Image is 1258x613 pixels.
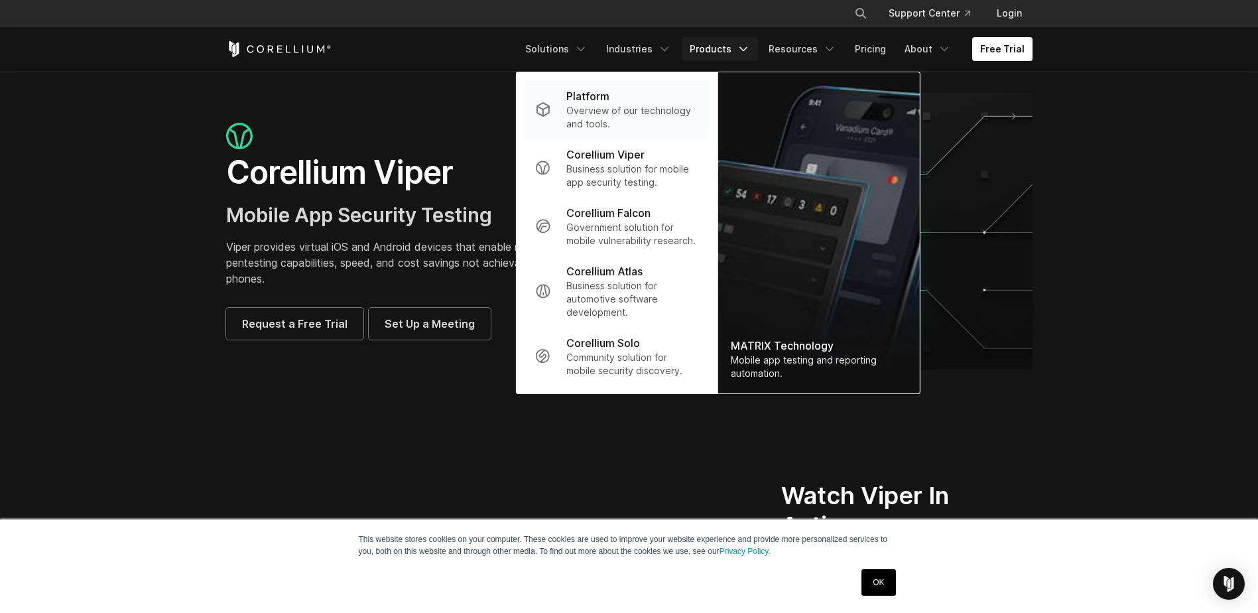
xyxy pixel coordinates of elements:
[1213,568,1245,600] div: Open Intercom Messenger
[566,147,645,163] p: Corellium Viper
[517,37,1033,61] div: Navigation Menu
[369,308,491,340] a: Set Up a Meeting
[524,255,709,327] a: Corellium Atlas Business solution for automotive software development.
[566,205,651,221] p: Corellium Falcon
[242,316,347,332] span: Request a Free Trial
[566,263,643,279] p: Corellium Atlas
[838,1,1033,25] div: Navigation Menu
[861,569,895,596] a: OK
[682,37,758,61] a: Products
[972,37,1033,61] a: Free Trial
[524,80,709,139] a: Platform Overview of our technology and tools.
[720,547,771,556] a: Privacy Policy.
[781,481,982,541] h2: Watch Viper In Action
[359,533,900,557] p: This website stores cookies on your computer. These cookies are used to improve your website expe...
[226,308,363,340] a: Request a Free Trial
[566,335,640,351] p: Corellium Solo
[761,37,844,61] a: Resources
[598,37,679,61] a: Industries
[718,72,919,393] a: MATRIX Technology Mobile app testing and reporting automation.
[226,41,332,57] a: Corellium Home
[226,239,616,287] p: Viper provides virtual iOS and Android devices that enable mobile app pentesting capabilities, sp...
[524,197,709,255] a: Corellium Falcon Government solution for mobile vulnerability research.
[226,153,616,192] h1: Corellium Viper
[524,327,709,385] a: Corellium Solo Community solution for mobile security discovery.
[226,123,253,150] img: viper_icon_large
[566,221,698,247] p: Government solution for mobile vulnerability research.
[524,139,709,197] a: Corellium Viper Business solution for mobile app security testing.
[718,72,919,393] img: Matrix_WebNav_1x
[731,338,906,354] div: MATRIX Technology
[566,351,698,377] p: Community solution for mobile security discovery.
[849,1,873,25] button: Search
[566,88,609,104] p: Platform
[731,354,906,380] div: Mobile app testing and reporting automation.
[566,104,698,131] p: Overview of our technology and tools.
[566,163,698,189] p: Business solution for mobile app security testing.
[847,37,894,61] a: Pricing
[897,37,959,61] a: About
[517,37,596,61] a: Solutions
[226,203,492,227] span: Mobile App Security Testing
[566,279,698,319] p: Business solution for automotive software development.
[385,316,475,332] span: Set Up a Meeting
[986,1,1033,25] a: Login
[878,1,981,25] a: Support Center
